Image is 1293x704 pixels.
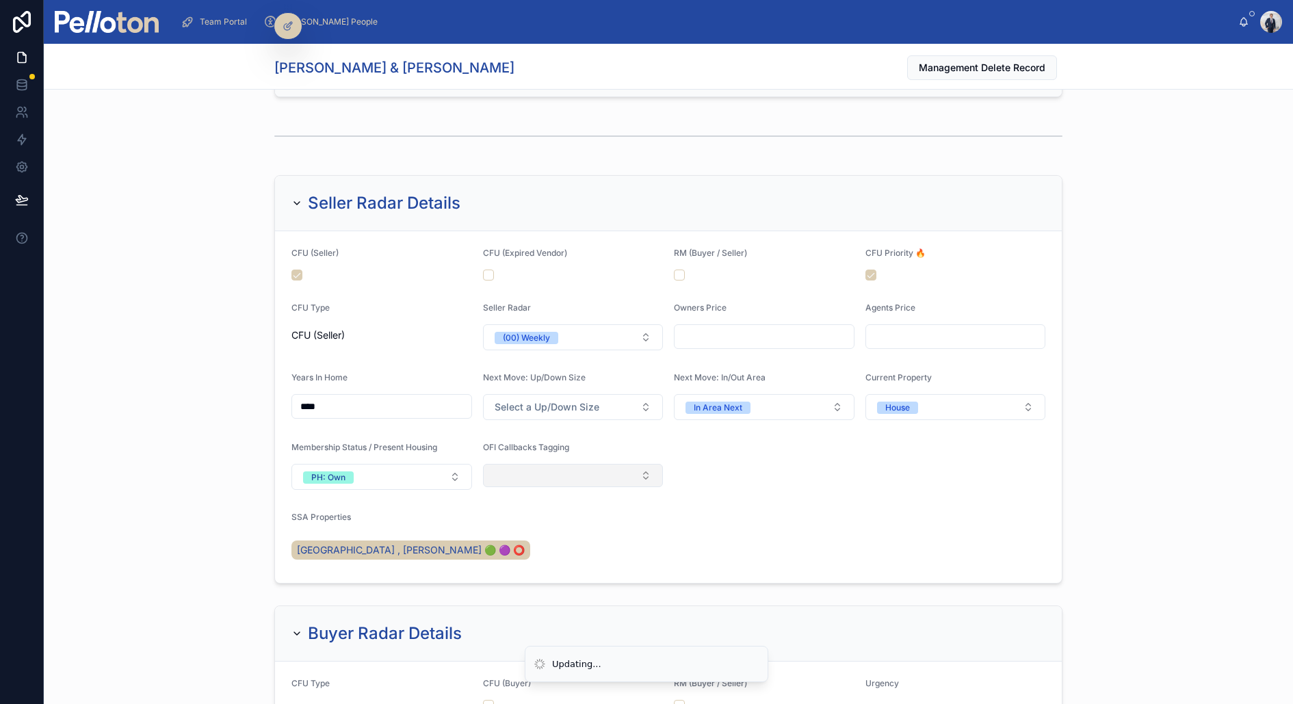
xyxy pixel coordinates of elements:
[483,464,664,487] button: Select Button
[483,394,664,420] button: Select Button
[55,11,159,33] img: App logo
[885,402,910,414] div: House
[674,302,727,313] span: Owners Price
[311,471,345,484] div: PH: Own
[674,372,766,382] span: Next Move: In/Out Area
[495,400,599,414] span: Select a Up/Down Size
[483,302,531,313] span: Seller Radar
[865,372,932,382] span: Current Property
[291,678,330,688] span: CFU Type
[483,678,531,688] span: CFU (Buyer)
[291,512,351,522] span: SSA Properties
[483,442,569,452] span: OFI Callbacks Tagging
[274,58,514,77] h1: [PERSON_NAME] & [PERSON_NAME]
[177,10,257,34] a: Team Portal
[200,16,247,27] span: Team Portal
[291,302,330,313] span: CFU Type
[291,328,472,342] span: CFU (Seller)
[865,248,926,258] span: CFU Priority 🔥
[919,61,1045,75] span: Management Delete Record
[483,248,567,258] span: CFU (Expired Vendor)
[170,7,1238,37] div: scrollable content
[865,394,1046,420] button: Select Button
[291,248,339,258] span: CFU (Seller)
[483,372,586,382] span: Next Move: Up/Down Size
[865,302,915,313] span: Agents Price
[503,332,550,344] div: (00) Weekly
[907,55,1057,80] button: Management Delete Record
[308,623,462,644] h2: Buyer Radar Details
[674,678,747,688] span: RM (Buyer / Seller)
[291,464,472,490] button: Select Button
[291,372,348,382] span: Years In Home
[674,394,854,420] button: Select Button
[291,442,437,452] span: Membership Status / Present Housing
[694,402,742,414] div: In Area Next
[865,678,899,688] span: Urgency
[291,540,530,560] a: [GEOGRAPHIC_DATA] , [PERSON_NAME] 🟢 🟣 ⭕️
[297,543,525,557] span: [GEOGRAPHIC_DATA] , [PERSON_NAME] 🟢 🟣 ⭕️
[483,324,664,350] button: Select Button
[303,470,354,484] button: Unselect PH_OWN
[308,192,460,214] h2: Seller Radar Details
[283,16,378,27] span: [PERSON_NAME] People
[552,657,601,671] div: Updating...
[674,248,747,258] span: RM (Buyer / Seller)
[259,10,387,34] a: [PERSON_NAME] People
